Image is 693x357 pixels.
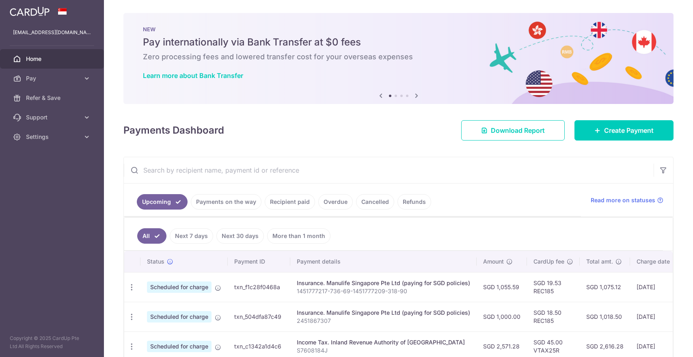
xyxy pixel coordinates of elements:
[137,194,188,210] a: Upcoming
[591,196,655,204] span: Read more on statuses
[533,257,564,266] span: CardUp fee
[356,194,394,210] a: Cancelled
[297,287,470,295] p: 1451777217-736-69-1451777209-318-90
[123,123,224,138] h4: Payments Dashboard
[630,272,685,302] td: [DATE]
[318,194,353,210] a: Overdue
[580,302,630,331] td: SGD 1,018.50
[397,194,431,210] a: Refunds
[228,272,290,302] td: txn_f1c28f0468a
[527,302,580,331] td: SGD 18.50 REC185
[297,338,470,346] div: Income Tax. Inland Revenue Authority of [GEOGRAPHIC_DATA]
[143,71,243,80] a: Learn more about Bank Transfer
[604,125,654,135] span: Create Payment
[477,272,527,302] td: SGD 1,055.59
[297,309,470,317] div: Insurance. Manulife Singapore Pte Ltd (paying for SGD policies)
[461,120,565,141] a: Download Report
[147,257,164,266] span: Status
[265,194,315,210] a: Recipient paid
[170,228,213,244] a: Next 7 days
[586,257,613,266] span: Total amt.
[143,26,654,32] p: NEW
[591,196,663,204] a: Read more on statuses
[26,74,80,82] span: Pay
[297,317,470,325] p: 2451867307
[123,13,674,104] img: Bank transfer banner
[147,311,212,322] span: Scheduled for charge
[10,6,50,16] img: CardUp
[637,257,670,266] span: Charge date
[137,228,166,244] a: All
[124,157,654,183] input: Search by recipient name, payment id or reference
[574,120,674,141] a: Create Payment
[143,52,654,62] h6: Zero processing fees and lowered transfer cost for your overseas expenses
[491,125,545,135] span: Download Report
[26,133,80,141] span: Settings
[26,113,80,121] span: Support
[290,251,477,272] th: Payment details
[147,341,212,352] span: Scheduled for charge
[191,194,261,210] a: Payments on the way
[26,94,80,102] span: Refer & Save
[147,281,212,293] span: Scheduled for charge
[143,36,654,49] h5: Pay internationally via Bank Transfer at $0 fees
[228,302,290,331] td: txn_504dfa87c49
[13,28,91,37] p: [EMAIL_ADDRESS][DOMAIN_NAME]
[483,257,504,266] span: Amount
[216,228,264,244] a: Next 30 days
[630,302,685,331] td: [DATE]
[228,251,290,272] th: Payment ID
[297,279,470,287] div: Insurance. Manulife Singapore Pte Ltd (paying for SGD policies)
[527,272,580,302] td: SGD 19.53 REC185
[26,55,80,63] span: Home
[267,228,330,244] a: More than 1 month
[477,302,527,331] td: SGD 1,000.00
[297,346,470,355] p: S7608184J
[580,272,630,302] td: SGD 1,075.12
